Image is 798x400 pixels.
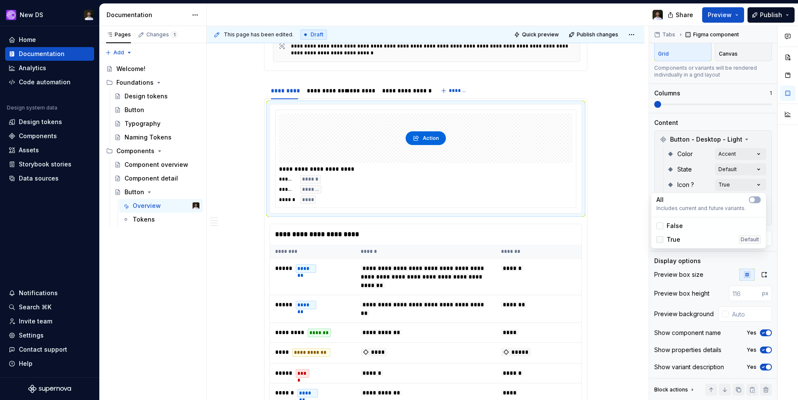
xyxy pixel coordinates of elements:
[656,205,761,212] span: Includes current and future variants.
[739,235,761,244] div: Default
[667,222,683,230] span: False
[656,196,664,204] p: All
[667,235,680,244] span: True
[656,222,683,230] div: False
[656,235,680,244] div: True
